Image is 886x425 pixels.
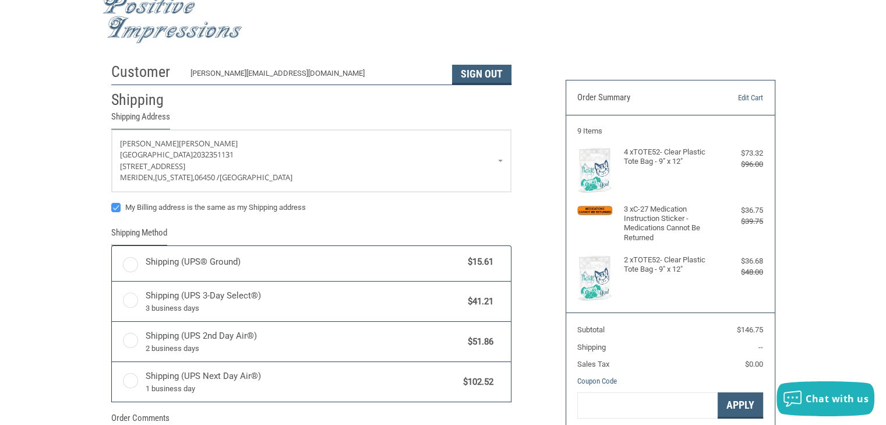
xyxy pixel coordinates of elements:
button: Sign Out [452,65,511,85]
span: [US_STATE], [155,172,195,182]
span: [PERSON_NAME] [179,138,238,149]
span: 06450 / [195,172,220,182]
h2: Shipping [111,90,179,110]
span: $146.75 [737,325,763,334]
h4: 3 x C-27 Medication Instruction Sticker - Medications Cannot Be Returned [624,205,714,243]
label: My Billing address is the same as my Shipping address [111,203,511,212]
a: Edit Cart [704,92,763,104]
span: [STREET_ADDRESS] [120,161,185,171]
div: $48.00 [716,266,763,278]
span: 3 business days [146,303,463,314]
button: Chat with us [776,381,874,416]
span: 2032351131 [193,149,234,160]
h2: Customer [111,62,179,82]
h3: Order Summary [577,92,704,104]
div: $39.75 [716,216,763,227]
a: Enter or select a different address [112,130,511,192]
span: Shipping (UPS® Ground) [146,255,463,269]
span: $102.52 [458,375,494,389]
span: -- [758,343,763,352]
span: Shipping (UPS 3-Day Select®) [146,289,463,314]
h4: 4 x TOTE52- Clear Plastic Tote Bag - 9" x 12" [624,147,714,167]
div: $36.75 [716,205,763,216]
span: [PERSON_NAME] [120,138,179,149]
span: Subtotal [577,325,605,334]
span: Meriden, [120,172,155,182]
legend: Shipping Address [111,110,170,129]
span: 2 business days [146,343,463,354]
span: 1 business day [146,383,458,395]
span: $51.86 [463,335,494,349]
button: Apply [718,392,763,419]
span: Shipping (UPS Next Day Air®) [146,370,458,394]
div: $96.00 [716,159,763,170]
legend: Shipping Method [111,226,167,245]
h3: 9 Items [577,127,763,136]
span: $41.21 [463,295,494,308]
span: $0.00 [745,360,763,368]
span: [GEOGRAPHIC_DATA] [220,172,292,182]
div: [PERSON_NAME][EMAIL_ADDRESS][DOMAIN_NAME] [190,68,440,85]
span: [GEOGRAPHIC_DATA] [120,149,193,160]
div: $73.32 [716,147,763,159]
span: Shipping (UPS 2nd Day Air®) [146,329,463,354]
input: Gift Certificate or Coupon Code [577,392,718,419]
span: Chat with us [806,392,869,405]
h4: 2 x TOTE52- Clear Plastic Tote Bag - 9" x 12" [624,255,714,275]
div: $36.68 [716,255,763,267]
a: Coupon Code [577,377,617,385]
span: Shipping [577,343,606,352]
span: Sales Tax [577,360,609,368]
span: $15.61 [463,255,494,269]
